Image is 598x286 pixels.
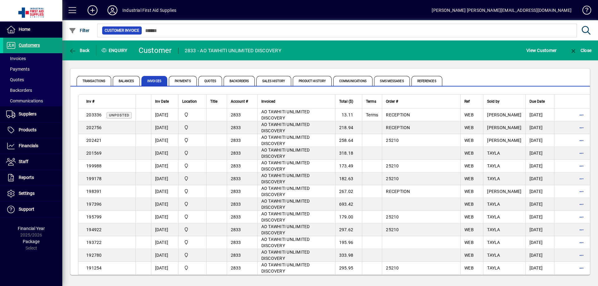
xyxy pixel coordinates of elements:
[151,134,178,147] td: [DATE]
[151,121,178,134] td: [DATE]
[487,253,500,258] span: TAYLA
[210,98,217,105] span: Title
[3,106,62,122] a: Suppliers
[151,262,178,274] td: [DATE]
[529,98,550,105] div: Due Date
[19,159,28,164] span: Staff
[525,236,554,249] td: [DATE]
[464,151,474,156] span: WEB
[464,176,474,181] span: WEB
[122,5,176,15] div: Industrial First Aid Supplies
[261,262,310,274] span: AO TAWHITI UNLIMITED DISCOVERY
[464,112,474,117] span: WEB
[86,151,102,156] span: 201569
[386,189,410,194] span: RECEPTION
[335,211,362,223] td: 179.00
[464,265,474,270] span: WEB
[261,148,310,159] span: AO TAWHITI UNLIMITED DISCOVERY
[525,262,554,274] td: [DATE]
[231,138,241,143] span: 2833
[19,111,36,116] span: Suppliers
[525,172,554,185] td: [DATE]
[487,151,500,156] span: TAYLA
[563,45,598,56] app-page-header-button: Close enquiry
[525,198,554,211] td: [DATE]
[487,214,500,219] span: TAYLA
[335,160,362,172] td: 173.49
[525,121,554,134] td: [DATE]
[151,223,178,236] td: [DATE]
[155,98,174,105] div: Inv Date
[386,163,399,168] span: 25210
[577,135,587,145] button: More options
[577,123,587,133] button: More options
[105,27,139,34] span: Customer Invoice
[3,85,62,96] a: Backorders
[386,98,457,105] div: Order #
[23,239,40,244] span: Package
[151,185,178,198] td: [DATE]
[77,76,111,86] span: Transactions
[19,27,30,32] span: Home
[182,98,202,105] div: Location
[261,224,310,235] span: AO TAWHITI UNLIMITED DISCOVERY
[151,147,178,160] td: [DATE]
[366,112,378,117] span: Terms
[487,98,500,105] span: Sold by
[182,98,197,105] span: Location
[182,111,202,118] span: INDUSTRIAL FIRST AID SUPPLIES LTD
[464,138,474,143] span: WEB
[182,124,202,131] span: INDUSTRIAL FIRST AID SUPPLIES LTD
[231,98,254,105] div: Account #
[19,207,34,212] span: Support
[335,223,362,236] td: 297.62
[335,109,362,121] td: 13.11
[19,191,35,196] span: Settings
[185,46,281,56] div: 2833 - AO TAWHITI UNLIMITED DISCOVERY
[3,154,62,170] a: Staff
[525,147,554,160] td: [DATE]
[86,240,102,245] span: 193722
[386,227,399,232] span: 25210
[525,160,554,172] td: [DATE]
[525,134,554,147] td: [DATE]
[366,98,376,105] span: Terms
[335,147,362,160] td: 318.18
[19,143,38,148] span: Financials
[487,98,521,105] div: Sold by
[231,202,241,207] span: 2833
[18,226,45,231] span: Financial Year
[182,252,202,259] span: INDUSTRIAL FIRST AID SUPPLIES LTD
[487,112,521,117] span: [PERSON_NAME]
[3,122,62,138] a: Products
[109,113,129,117] span: Unposted
[464,253,474,258] span: WEB
[151,160,178,172] td: [DATE]
[577,250,587,260] button: More options
[487,176,500,181] span: TAYLA
[487,265,500,270] span: TAYLA
[526,45,557,55] span: View Customer
[169,76,197,86] span: Payments
[577,161,587,171] button: More options
[529,98,545,105] span: Due Date
[102,5,122,16] button: Profile
[3,74,62,85] a: Quotes
[3,138,62,154] a: Financials
[198,76,222,86] span: Quotes
[339,98,359,105] div: Total ($)
[335,185,362,198] td: 267.02
[464,189,474,194] span: WEB
[577,148,587,158] button: More options
[139,45,172,55] div: Customer
[113,76,140,86] span: Balances
[3,96,62,106] a: Communications
[487,125,521,130] span: [PERSON_NAME]
[335,121,362,134] td: 218.94
[261,173,310,184] span: AO TAWHITI UNLIMITED DISCOVERY
[86,189,102,194] span: 198391
[464,202,474,207] span: WEB
[261,98,331,105] div: Invoiced
[231,214,241,219] span: 2833
[386,98,398,105] span: Order #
